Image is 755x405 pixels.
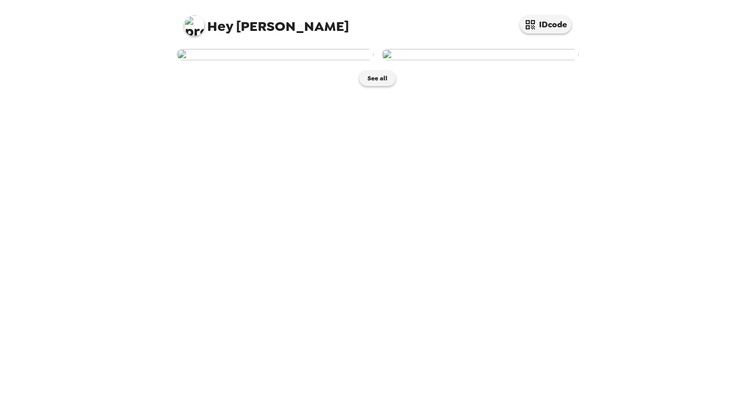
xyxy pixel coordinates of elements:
[184,10,349,33] span: [PERSON_NAME]
[207,17,233,36] span: Hey
[520,15,572,33] button: IDcode
[184,15,205,36] img: profile pic
[359,71,396,86] button: See all
[177,49,374,60] img: user-275272
[382,49,579,60] img: user-224543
